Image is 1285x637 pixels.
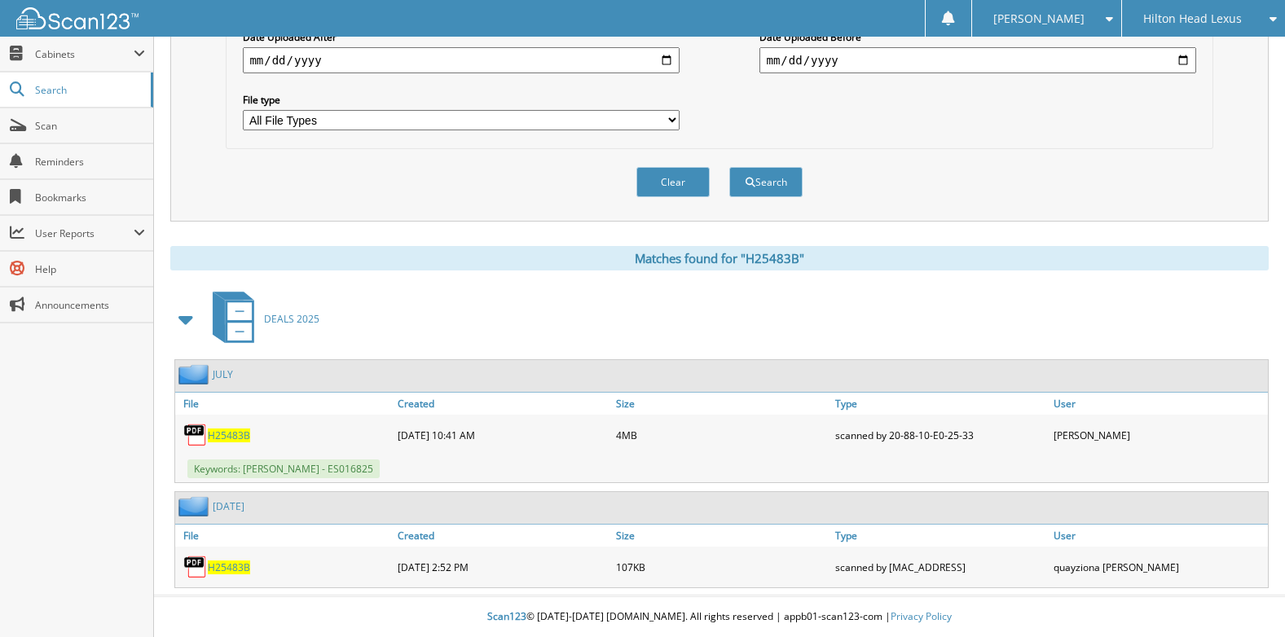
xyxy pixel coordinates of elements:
span: Search [35,83,143,97]
a: Type [831,525,1050,547]
img: folder2.png [178,496,213,516]
div: [DATE] 10:41 AM [394,419,612,451]
img: PDF.png [183,555,208,579]
span: Bookmarks [35,191,145,204]
span: Help [35,262,145,276]
label: Date Uploaded Before [759,30,1195,44]
div: 107KB [612,551,830,583]
span: Scan [35,119,145,133]
a: Type [831,393,1050,415]
a: File [175,393,394,415]
a: File [175,525,394,547]
label: Date Uploaded After [243,30,679,44]
div: [DATE] 2:52 PM [394,551,612,583]
a: Created [394,525,612,547]
a: DEALS 2025 [203,287,319,351]
div: scanned by 20-88-10-E0-25-33 [831,419,1050,451]
input: start [243,47,679,73]
a: H25483B [208,428,250,442]
button: Clear [636,167,710,197]
div: © [DATE]-[DATE] [DOMAIN_NAME]. All rights reserved | appb01-scan123-com | [154,597,1285,637]
span: DEALS 2025 [264,312,319,326]
a: Privacy Policy [891,609,952,623]
button: Search [729,167,803,197]
a: Created [394,393,612,415]
span: Reminders [35,155,145,169]
div: 4MB [612,419,830,451]
span: Scan123 [487,609,526,623]
img: PDF.png [183,423,208,447]
input: end [759,47,1195,73]
a: Size [612,525,830,547]
a: JULY [213,367,233,381]
a: User [1050,525,1268,547]
img: folder2.png [178,364,213,384]
a: H25483B [208,560,250,574]
img: scan123-logo-white.svg [16,7,139,29]
label: File type [243,93,679,107]
span: Hilton Head Lexus [1143,14,1242,24]
span: Cabinets [35,47,134,61]
div: quayziona [PERSON_NAME] [1050,551,1268,583]
div: [PERSON_NAME] [1050,419,1268,451]
span: User Reports [35,226,134,240]
div: Matches found for "H25483B" [170,246,1269,270]
span: Announcements [35,298,145,312]
span: Keywords: [PERSON_NAME] - ES016825 [187,459,380,478]
a: User [1050,393,1268,415]
div: scanned by [MAC_ADDRESS] [831,551,1050,583]
a: [DATE] [213,499,244,513]
span: [PERSON_NAME] [993,14,1085,24]
a: Size [612,393,830,415]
